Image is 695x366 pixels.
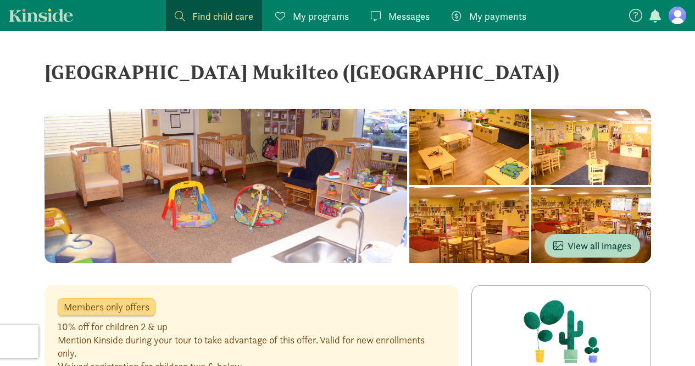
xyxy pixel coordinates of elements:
[469,9,526,24] span: My payments
[58,334,445,360] div: Mention Kinside during your tour to take advantage of this offer. Valid for new enrollments only.
[9,8,73,22] a: Kinside
[553,238,631,253] span: View all images
[192,9,253,24] span: Find child care
[544,234,640,258] button: View all images
[64,302,149,312] span: Members only offers
[293,9,349,24] span: My programs
[45,57,651,87] div: [GEOGRAPHIC_DATA] Mukilteo ([GEOGRAPHIC_DATA])
[388,9,430,24] span: Messages
[58,320,445,334] div: 10% off for children 2 & up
